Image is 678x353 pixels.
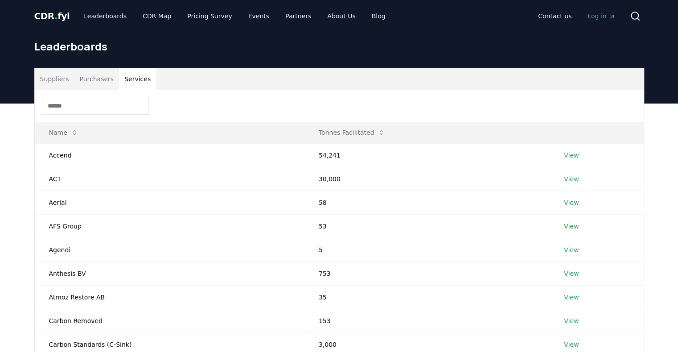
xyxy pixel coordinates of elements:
a: About Us [320,8,362,24]
td: 53 [304,214,550,238]
a: View [564,269,579,278]
td: Carbon Removed [35,309,304,332]
a: View [564,340,579,349]
span: Log in [588,12,615,21]
button: Purchasers [74,68,119,90]
td: ACT [35,167,304,191]
a: View [564,293,579,302]
td: Aerial [35,191,304,214]
a: Leaderboards [77,8,134,24]
td: 35 [304,285,550,309]
a: View [564,151,579,160]
a: View [564,198,579,207]
a: Blog [365,8,393,24]
td: Atmoz Restore AB [35,285,304,309]
button: Tonnes Facilitated [312,124,392,141]
a: Events [241,8,276,24]
button: Name [42,124,85,141]
span: . [54,11,58,21]
td: AFS Group [35,214,304,238]
td: Agendi [35,238,304,262]
td: Anthesis BV [35,262,304,285]
td: 753 [304,262,550,285]
td: 54,241 [304,143,550,167]
h1: Leaderboards [34,39,644,54]
button: Services [119,68,156,90]
a: Pricing Survey [180,8,239,24]
a: View [564,222,579,231]
td: Accend [35,143,304,167]
td: 30,000 [304,167,550,191]
a: Partners [278,8,318,24]
a: View [564,316,579,325]
a: CDR Map [136,8,178,24]
a: Contact us [531,8,579,24]
td: 5 [304,238,550,262]
a: View [564,245,579,254]
td: 153 [304,309,550,332]
a: CDR.fyi [34,10,70,22]
button: Suppliers [35,68,74,90]
td: 58 [304,191,550,214]
nav: Main [77,8,392,24]
a: Log in [580,8,622,24]
a: View [564,174,579,183]
nav: Main [531,8,622,24]
span: CDR fyi [34,11,70,21]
